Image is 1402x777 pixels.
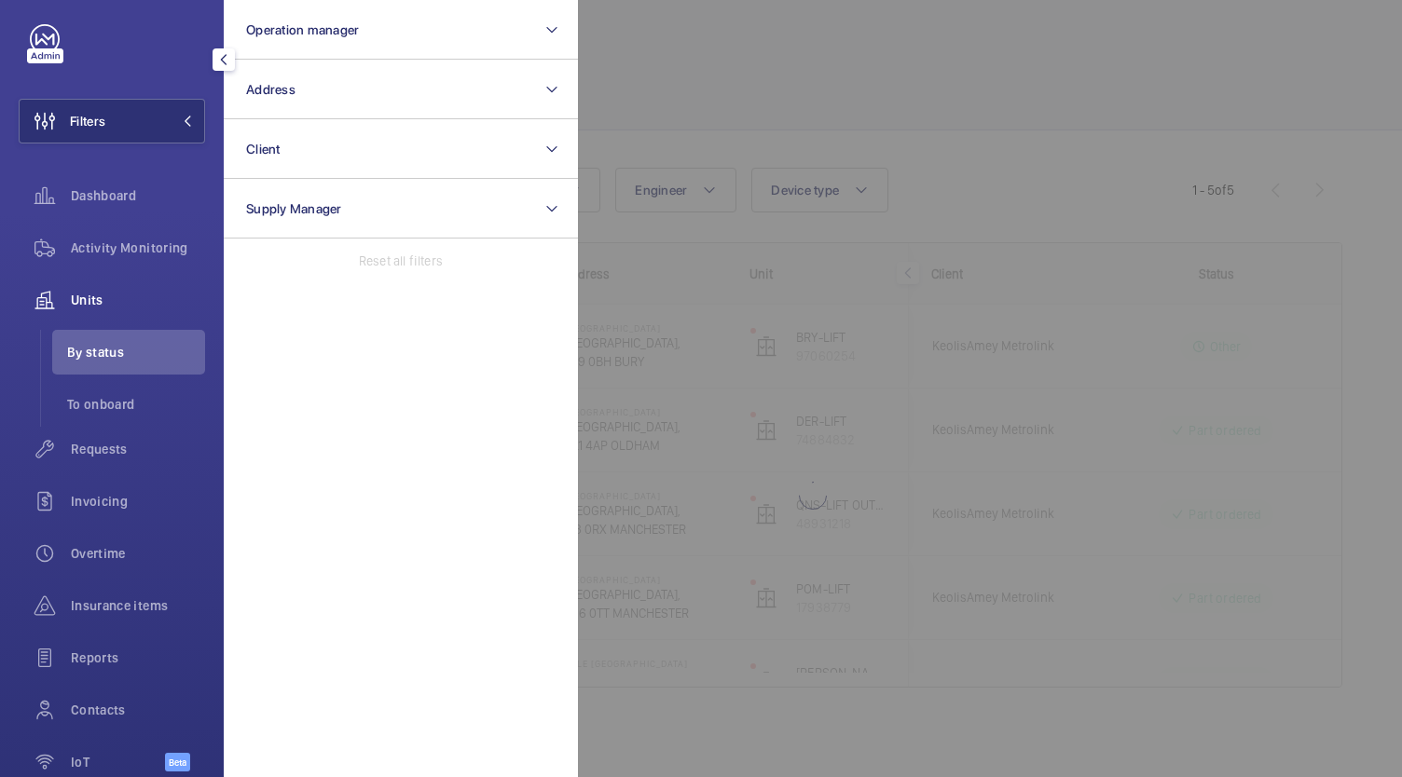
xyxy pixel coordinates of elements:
[71,544,205,563] span: Overtime
[70,112,105,130] span: Filters
[71,701,205,719] span: Contacts
[71,440,205,458] span: Requests
[71,492,205,511] span: Invoicing
[67,343,205,361] span: By status
[71,596,205,615] span: Insurance items
[165,753,190,771] span: Beta
[71,648,205,667] span: Reports
[19,99,205,143] button: Filters
[71,753,165,771] span: IoT
[67,395,205,414] span: To onboard
[71,291,205,309] span: Units
[71,239,205,257] span: Activity Monitoring
[71,186,205,205] span: Dashboard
